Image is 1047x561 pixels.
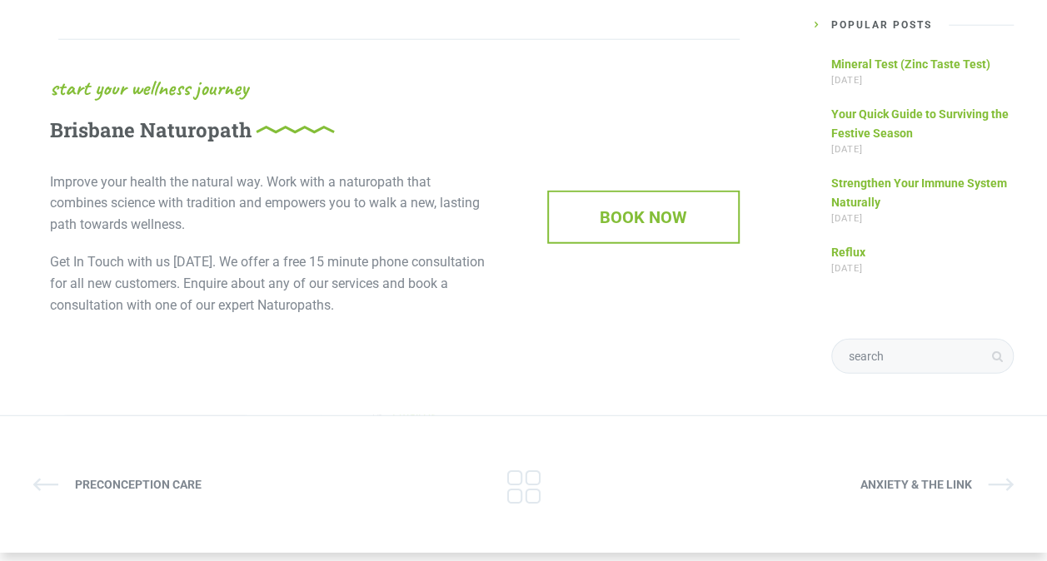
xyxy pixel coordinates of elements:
input: search [831,339,1014,374]
span: [DATE] [831,142,1014,157]
span: BOOK NOW [600,209,687,226]
a: Mineral Test (Zinc Taste Test) [831,57,990,71]
h4: Brisbane Naturopath [50,118,335,142]
a: BOOK NOW [547,191,740,244]
a: Anxiety & The Link [860,475,1014,494]
span: [DATE] [831,261,1014,276]
span: start your wellness journey [50,77,248,99]
a: Preconception Care [33,475,202,494]
p: Improve your health the natural way. Work with a naturopath that combines science with tradition ... [50,171,489,236]
a: Your Quick Guide to Surviving the Festive Season [831,107,1009,139]
a: Strengthen Your Immune System Naturally [831,176,1007,208]
p: Get In Touch with us [DATE]. We offer a free 15 minute phone consultation for all new customers. ... [50,251,489,315]
span: [DATE] [831,211,1014,226]
a: Reflux [831,246,865,259]
a: Conditions Treated [500,458,546,511]
span: [DATE] [831,73,1014,88]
